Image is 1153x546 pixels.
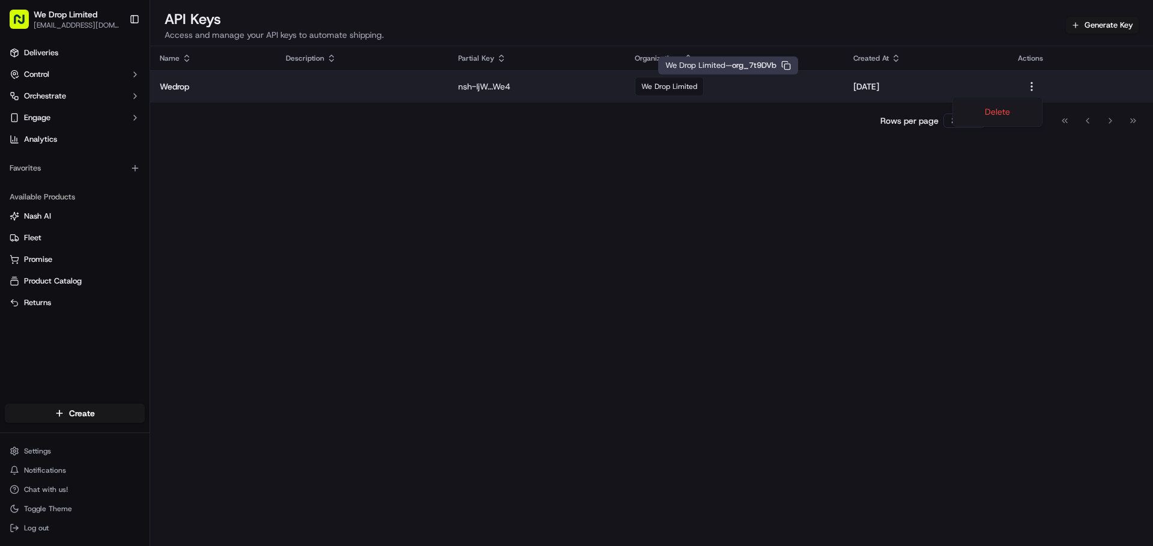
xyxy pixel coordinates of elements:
span: Returns [24,297,51,308]
input: Got a question? Start typing here... [31,77,216,90]
div: Actions [1018,53,1143,63]
p: Access and manage your API keys to automate shipping. [165,29,384,41]
button: We Drop Limited [34,8,97,20]
a: Returns [10,297,140,308]
div: We Drop Limited [635,77,704,96]
button: [EMAIL_ADDRESS][DOMAIN_NAME] [34,20,120,30]
span: Analytics [24,134,57,145]
div: Created At [853,53,999,63]
a: Analytics [5,130,145,149]
div: Name [160,53,267,63]
button: Product Catalog [5,271,145,291]
span: Nash AI [24,211,51,222]
button: Engage [5,108,145,127]
button: Orchestrate [5,86,145,106]
button: Fleet [5,228,145,247]
a: Nash AI [10,211,140,222]
span: Create [69,407,95,419]
div: Available Products [5,187,145,207]
span: Engage [24,112,50,123]
div: Start new chat [41,115,197,127]
button: Delete [957,101,1038,123]
button: Toggle Theme [5,500,145,517]
span: Product Catalog [24,276,82,287]
a: Powered byPylon [85,203,145,213]
div: Partial Key [458,53,616,63]
div: Organizations [635,53,834,63]
button: Start new chat [204,118,219,133]
p: Rows per page [880,115,939,127]
img: 1736555255976-a54dd68f-1ca7-489b-9aae-adbdc363a1c4 [12,115,34,136]
span: Log out [24,523,49,533]
p: nsh-IjW...We4 [458,80,616,93]
div: Description [286,53,439,63]
button: Promise [5,250,145,269]
p: [DATE] [853,80,999,93]
button: Create [5,404,145,423]
a: Fleet [10,232,140,243]
a: 📗Knowledge Base [7,169,97,191]
button: Log out [5,520,145,536]
button: We Drop Limited[EMAIL_ADDRESS][DOMAIN_NAME] [5,5,124,34]
img: Nash [12,12,36,36]
span: org_7t9DVb [732,60,776,70]
span: Notifications [24,466,66,475]
a: 💻API Documentation [97,169,198,191]
span: Pylon [120,204,145,213]
div: 📗 [12,175,22,185]
span: API Documentation [113,174,193,186]
p: We Drop Limited — [665,60,776,71]
p: Welcome 👋 [12,48,219,67]
button: Nash AI [5,207,145,226]
span: Orchestrate [24,91,66,102]
span: Chat with us! [24,485,68,494]
h2: API Keys [165,10,384,29]
a: Product Catalog [10,276,140,287]
span: Toggle Theme [24,504,72,514]
button: Notifications [5,462,145,479]
p: Wedrop [160,80,267,93]
span: Promise [24,254,52,265]
span: Control [24,69,49,80]
a: Deliveries [5,43,145,62]
div: We're available if you need us! [41,127,152,136]
span: Deliveries [24,47,58,58]
span: Knowledge Base [24,174,92,186]
div: 💻 [101,175,111,185]
div: Favorites [5,159,145,178]
button: Generate Key [1066,17,1139,34]
a: Promise [10,254,140,265]
button: Control [5,65,145,84]
span: Settings [24,446,51,456]
button: Settings [5,443,145,460]
button: Chat with us! [5,481,145,498]
span: Fleet [24,232,41,243]
button: Returns [5,293,145,312]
